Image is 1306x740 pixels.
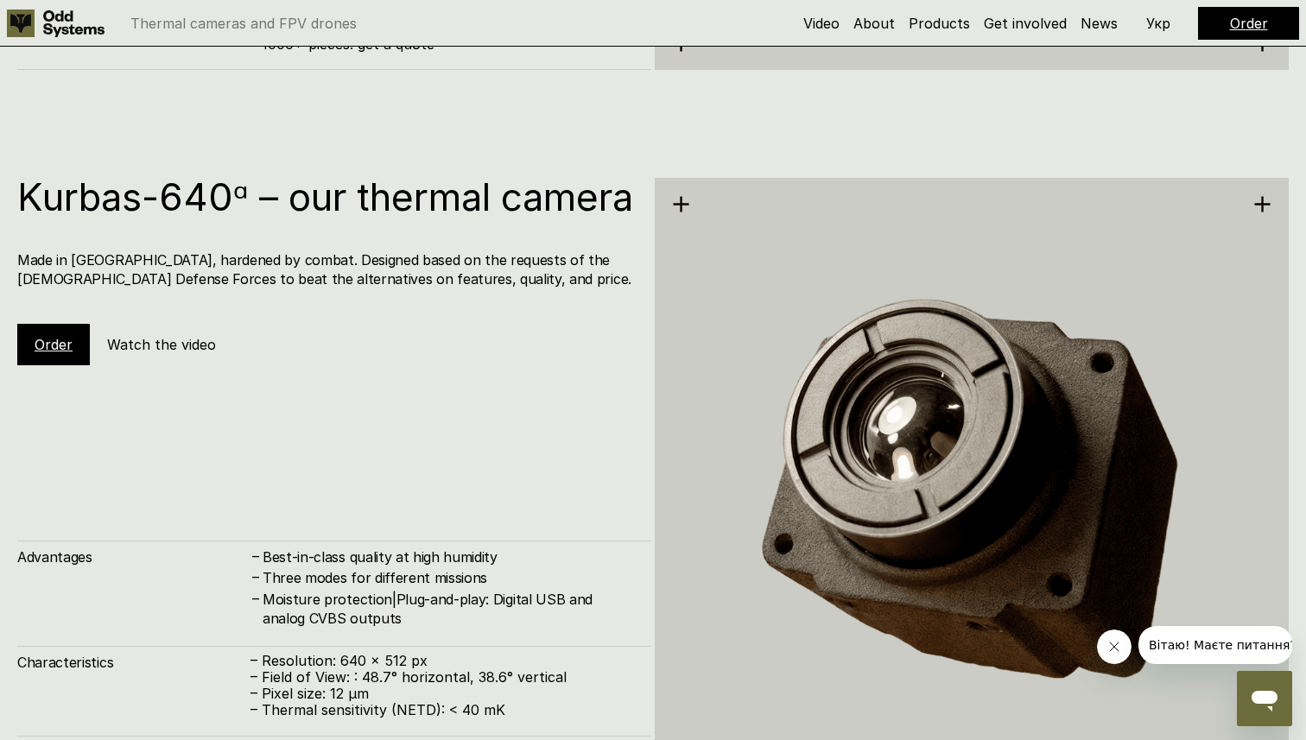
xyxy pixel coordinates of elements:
h4: – [252,567,259,586]
iframe: Bouton de lancement de la fenêtre de messagerie [1237,671,1292,726]
p: Укр [1146,16,1170,30]
iframe: Fermer le message [1097,629,1132,664]
h4: Three modes for different missions [263,568,634,587]
p: – Field of View: : 48.7° horizontal, 38.6° vertical [250,669,634,686]
a: Video [803,15,840,32]
p: – Thermal sensitivity (NETD): < 40 mK [250,702,634,718]
h1: Kurbas-640ᵅ – our thermal camera [17,178,634,216]
iframe: Message de la compagnie [1138,626,1292,664]
a: Products [909,15,970,32]
span: Вітаю! Маєте питання? [10,12,158,26]
h5: Watch the video [107,335,216,354]
p: – Resolution: 640 x 512 px [250,653,634,669]
h4: Advantages [17,547,250,566]
h4: Moisture protection|Plug-and-play: Digital USB and analog CVBS outputs [263,590,634,629]
a: Order [35,336,73,353]
p: – Pixel size: 12 µm [250,686,634,702]
a: Order [1230,15,1268,32]
h4: – [252,589,259,608]
p: Thermal cameras and FPV drones [130,16,357,30]
h4: – [252,547,259,566]
a: Get involved [984,15,1067,32]
h4: Made in [GEOGRAPHIC_DATA], hardened by combat. Designed based on the requests of the [DEMOGRAPHIC... [17,250,634,289]
a: News [1081,15,1118,32]
h4: Characteristics [17,653,250,672]
h4: Best-in-class quality at high humidity [263,547,634,566]
a: About [853,15,895,32]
